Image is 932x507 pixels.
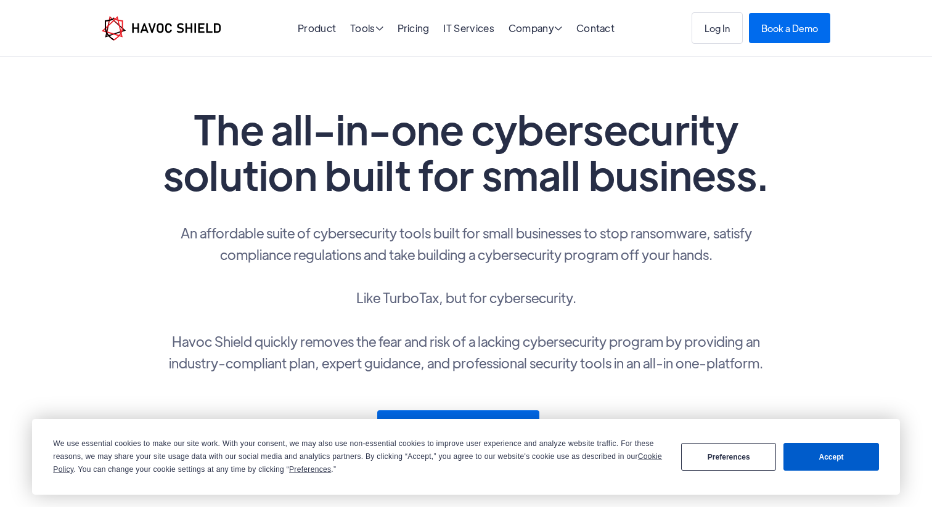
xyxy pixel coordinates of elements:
div: We use essential cookies to make our site work. With your consent, we may also use non-essential ... [53,437,666,476]
div: Company [509,23,563,35]
a: Product [298,22,336,34]
span:  [554,23,562,33]
button: Accept [783,443,878,471]
iframe: Chat Widget [870,448,932,507]
a: Log In [692,12,743,44]
a: Book a Demo [749,13,830,43]
div: Company [509,23,563,35]
p: An affordable suite of cybersecurity tools built for small businesses to stop ransomware, satisfy... [158,222,774,373]
span: Preferences [289,465,331,474]
h1: The all-in-one cybersecurity solution built for small business. [158,106,774,197]
a: Book a 15-minute demo [377,410,539,447]
div: Tools [350,23,383,35]
a: home [102,16,221,41]
a: Contact [576,22,615,34]
div: Cookie Consent Prompt [32,419,900,495]
img: Havoc Shield logo [102,16,221,41]
a: Pricing [398,22,430,34]
a: IT Services [443,22,494,34]
button: Preferences [681,443,776,471]
div: Tools [350,23,383,35]
span:  [375,23,383,33]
